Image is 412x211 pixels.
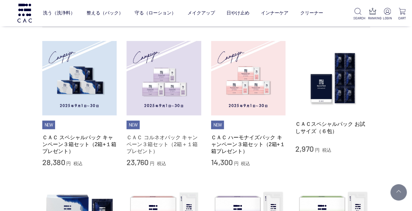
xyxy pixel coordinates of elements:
span: 税込 [73,161,83,166]
span: 2,970 [295,144,314,153]
li: NEW [127,121,140,129]
p: LOGIN [383,16,392,21]
a: 洗う（洗浄料） [43,5,75,21]
a: RANKING [368,8,377,21]
li: NEW [211,121,224,129]
span: 税込 [241,161,250,166]
span: 28,380 [42,157,65,167]
li: NEW [42,121,55,129]
span: 円 [234,161,238,166]
span: 円 [315,147,320,153]
p: SEARCH [353,16,363,21]
p: RANKING [368,16,377,21]
a: メイクアップ [187,5,215,21]
a: CART [397,8,407,21]
a: 整える（パック） [87,5,123,21]
a: ＣＡＣ スペシャルパック キャンペーン３箱セット（2箱+１箱プレゼント） [42,134,117,155]
span: 税込 [157,161,166,166]
span: 23,760 [127,157,148,167]
a: SEARCH [353,8,363,21]
span: 円 [150,161,154,166]
p: CART [397,16,407,21]
a: 日やけ止め [226,5,249,21]
img: ＣＡＣ スペシャルパック キャンペーン３箱セット（2箱+１箱プレゼント） [42,41,117,116]
span: 14,300 [211,157,233,167]
span: 円 [66,161,71,166]
a: クリーナー [300,5,323,21]
img: ＣＡＣ ハーモナイズパック キャンペーン３箱セット（2箱+１箱プレゼント） [211,41,286,116]
a: ＣＡＣスペシャルパック お試しサイズ（６包） [295,121,370,135]
a: 守る（ローション） [135,5,176,21]
img: logo [16,4,33,22]
img: ＣＡＣスペシャルパック お試しサイズ（６包） [295,41,370,116]
a: ＣＡＣ ハーモナイズパック キャンペーン３箱セット（2箱+１箱プレゼント） [211,134,286,155]
a: インナーケア [261,5,288,21]
a: ＣＡＣ コルネオパック キャンペーン３箱セット（2箱＋１箱プレゼント） [127,134,201,155]
img: ＣＡＣ コルネオパック キャンペーン３箱セット（2箱＋１箱プレゼント） [127,41,201,116]
span: 税込 [322,147,331,153]
a: LOGIN [383,8,392,21]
